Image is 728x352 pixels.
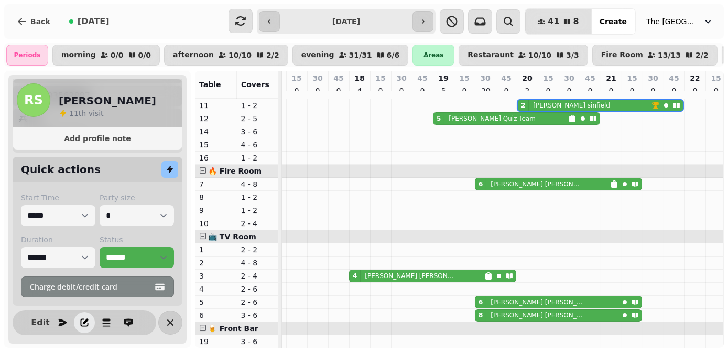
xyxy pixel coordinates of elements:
[61,51,96,59] p: morning
[292,86,301,96] p: 0
[355,86,364,96] p: 4
[479,180,483,188] div: 6
[199,80,221,89] span: Table
[480,73,490,83] p: 30
[59,93,156,108] h2: [PERSON_NAME]
[491,180,581,188] p: [PERSON_NAME] [PERSON_NAME]
[30,18,50,25] span: Back
[375,73,385,83] p: 15
[291,73,301,83] p: 15
[648,73,658,83] p: 30
[199,218,233,229] p: 10
[199,126,233,137] p: 14
[21,234,95,245] label: Duration
[585,73,595,83] p: 45
[21,193,95,203] label: Start Time
[173,51,214,59] p: afternoon
[640,12,720,31] button: The [GEOGRAPHIC_DATA]
[241,218,275,229] p: 2 - 4
[199,192,233,202] p: 8
[241,271,275,281] p: 2 - 4
[397,86,406,96] p: 0
[491,311,586,319] p: [PERSON_NAME] [PERSON_NAME]
[199,153,233,163] p: 16
[412,45,454,66] div: Areas
[438,73,448,83] p: 19
[199,205,233,216] p: 9
[365,272,455,280] p: [PERSON_NAME] [PERSON_NAME]
[437,114,441,123] div: 5
[79,109,89,118] span: th
[241,336,275,347] p: 3 - 6
[313,86,322,96] p: 0
[628,86,636,96] p: 0
[711,73,721,83] p: 15
[199,310,233,321] p: 6
[17,132,178,145] button: Add profile note
[396,73,406,83] p: 30
[208,324,258,333] span: 🍺 Front Bar
[241,205,275,216] p: 1 - 2
[565,86,573,96] p: 0
[69,109,79,118] span: 11
[199,284,233,294] p: 4
[354,73,364,83] p: 18
[241,126,275,137] p: 3 - 6
[333,73,343,83] p: 45
[312,73,322,83] p: 30
[591,9,635,34] button: Create
[533,101,610,110] p: [PERSON_NAME] sinfield
[601,51,643,59] p: Fire Room
[696,51,709,59] p: 2 / 2
[208,232,256,241] span: 📺 TV Room
[78,17,110,26] span: [DATE]
[334,86,343,96] p: 0
[544,86,552,96] p: 0
[353,272,357,280] div: 4
[8,9,59,34] button: Back
[491,298,586,306] p: [PERSON_NAME] [PERSON_NAME]
[459,45,588,66] button: Restaraunt10/103/3
[25,135,170,142] span: Add profile note
[627,73,637,83] p: 15
[502,86,510,96] p: 0
[548,17,559,26] span: 41
[30,312,51,333] button: Edit
[600,18,627,25] span: Create
[229,51,252,59] p: 10 / 10
[712,86,720,96] p: 0
[460,86,469,96] p: 0
[266,51,279,59] p: 2 / 2
[481,86,490,96] p: 20
[566,51,579,59] p: 3 / 3
[199,336,233,347] p: 19
[241,140,275,150] p: 4 - 6
[208,167,262,175] span: 🔥 Fire Room
[199,271,233,281] p: 3
[349,51,372,59] p: 31 / 31
[523,86,531,96] p: 2
[606,73,616,83] p: 21
[111,51,124,59] p: 0 / 0
[241,100,275,111] p: 1 - 2
[670,86,678,96] p: 0
[241,80,269,89] span: Covers
[52,45,160,66] button: morning0/00/0
[241,310,275,321] p: 3 - 6
[241,113,275,124] p: 2 - 5
[592,45,718,66] button: Fire Room13/132/2
[199,100,233,111] p: 11
[649,86,657,96] p: 0
[417,73,427,83] p: 45
[241,244,275,255] p: 2 - 2
[24,94,43,106] span: RS
[468,51,514,59] p: Restaraunt
[522,73,532,83] p: 20
[241,153,275,163] p: 1 - 2
[164,45,288,66] button: afternoon10/102/2
[658,51,681,59] p: 13 / 13
[607,86,615,96] p: 0
[100,234,174,245] label: Status
[241,258,275,268] p: 4 - 8
[573,17,579,26] span: 8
